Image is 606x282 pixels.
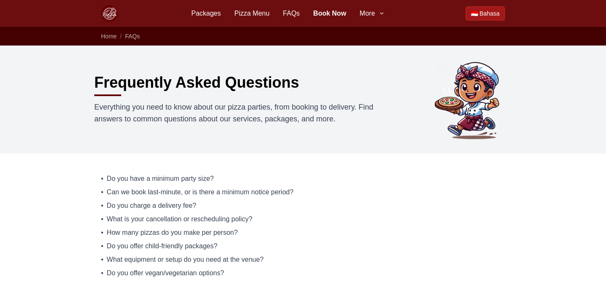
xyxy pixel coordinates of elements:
a: • Do you offer vegan/vegetarian options? [101,268,505,278]
span: • [101,255,104,265]
a: • What is your cancellation or rescheduling policy? [101,214,505,224]
a: • What equipment or setup do you need at the venue? [101,255,505,265]
a: • Do you have a minimum party size? [101,174,505,184]
a: Home [101,33,117,40]
span: Do you offer vegan/vegetarian options? [107,268,224,278]
button: More [360,8,385,19]
img: Common questions about Bali Pizza Party [431,59,512,140]
span: • [101,214,104,224]
a: Book Now [313,8,346,19]
span: • [101,268,104,278]
span: How many pizzas do you make per person? [107,228,238,238]
span: • [101,187,104,197]
span: More [360,8,375,19]
span: • [101,228,104,238]
a: Pizza Menu [234,8,270,19]
li: / [120,32,122,40]
a: • Can we book last-minute, or is there a minimum notice period? [101,187,505,197]
a: • Do you charge a delivery fee? [101,201,505,211]
span: Do you charge a delivery fee? [107,201,197,211]
img: Bali Pizza Party Logo [101,5,118,22]
span: Bahasa [480,9,500,18]
a: FAQs [283,8,300,19]
span: Do you have a minimum party size? [107,174,214,184]
span: What is your cancellation or rescheduling policy? [107,214,252,224]
span: Do you offer child-friendly packages? [107,241,218,251]
a: Beralih ke Bahasa Indonesia [465,6,505,21]
span: What equipment or setup do you need at the venue? [107,255,264,265]
a: • Do you offer child-friendly packages? [101,241,505,251]
a: FAQs [125,33,140,40]
h1: Frequently Asked Questions [94,74,299,91]
a: • How many pizzas do you make per person? [101,228,505,238]
p: Everything you need to know about our pizza parties, from booking to delivery. Find answers to co... [94,101,377,125]
span: • [101,201,104,211]
span: • [101,174,104,184]
a: Packages [191,8,221,19]
span: • [101,241,104,251]
span: Can we book last-minute, or is there a minimum notice period? [107,187,294,197]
